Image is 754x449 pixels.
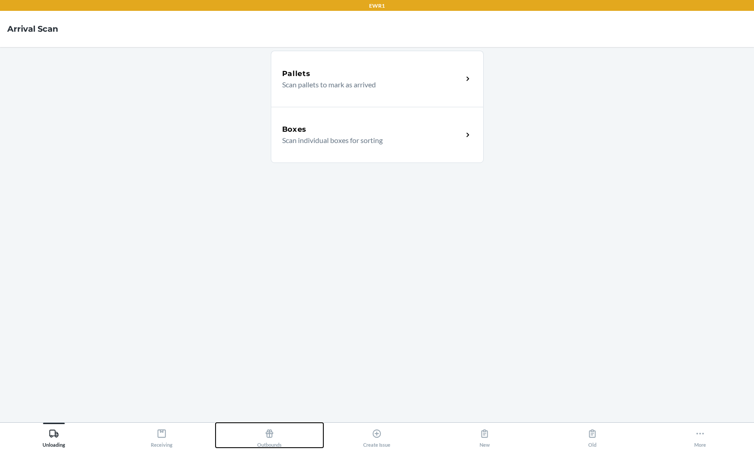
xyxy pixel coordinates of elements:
[694,425,706,448] div: More
[257,425,282,448] div: Outbounds
[216,423,323,448] button: Outbounds
[282,135,456,146] p: Scan individual boxes for sorting
[282,124,307,135] h5: Boxes
[282,79,456,90] p: Scan pallets to mark as arrived
[587,425,597,448] div: Old
[431,423,538,448] button: New
[363,425,390,448] div: Create Issue
[480,425,490,448] div: New
[271,51,484,107] a: PalletsScan pallets to mark as arrived
[7,23,58,35] h4: Arrival Scan
[271,107,484,163] a: BoxesScan individual boxes for sorting
[282,68,311,79] h5: Pallets
[369,2,385,10] p: EWR1
[43,425,65,448] div: Unloading
[538,423,646,448] button: Old
[151,425,173,448] div: Receiving
[646,423,754,448] button: More
[323,423,431,448] button: Create Issue
[108,423,216,448] button: Receiving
